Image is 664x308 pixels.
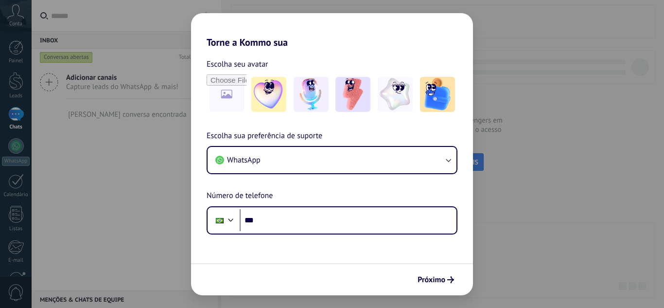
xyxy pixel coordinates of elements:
[210,210,229,231] div: Brazil: + 55
[378,77,413,112] img: -4.jpeg
[251,77,286,112] img: -1.jpeg
[335,77,370,112] img: -3.jpeg
[418,276,445,283] span: Próximo
[207,190,273,202] span: Número de telefone
[207,130,322,143] span: Escolha sua preferência de suporte
[413,272,458,288] button: Próximo
[227,155,261,165] span: WhatsApp
[208,147,456,173] button: WhatsApp
[420,77,455,112] img: -5.jpeg
[207,58,268,71] span: Escolha seu avatar
[294,77,329,112] img: -2.jpeg
[191,13,473,48] h2: Torne a Kommo sua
